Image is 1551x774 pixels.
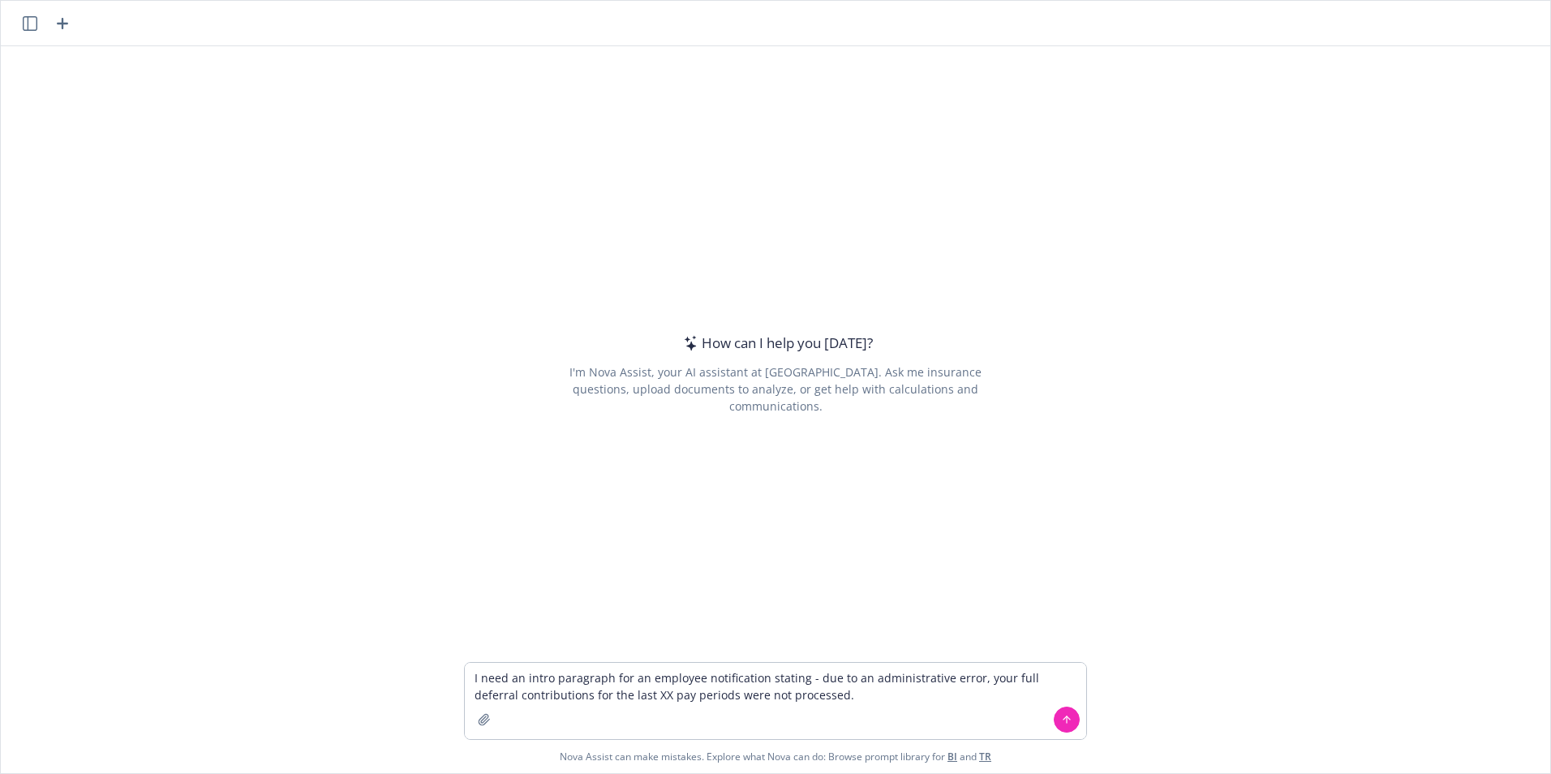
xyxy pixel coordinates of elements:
[7,740,1544,773] span: Nova Assist can make mistakes. Explore what Nova can do: Browse prompt library for and
[979,750,991,763] a: TR
[465,663,1086,739] textarea: I need an intro paragraph for an employee notification stating - due to an administrative error, ...
[679,333,873,354] div: How can I help you [DATE]?
[547,363,1003,415] div: I'm Nova Assist, your AI assistant at [GEOGRAPHIC_DATA]. Ask me insurance questions, upload docum...
[947,750,957,763] a: BI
